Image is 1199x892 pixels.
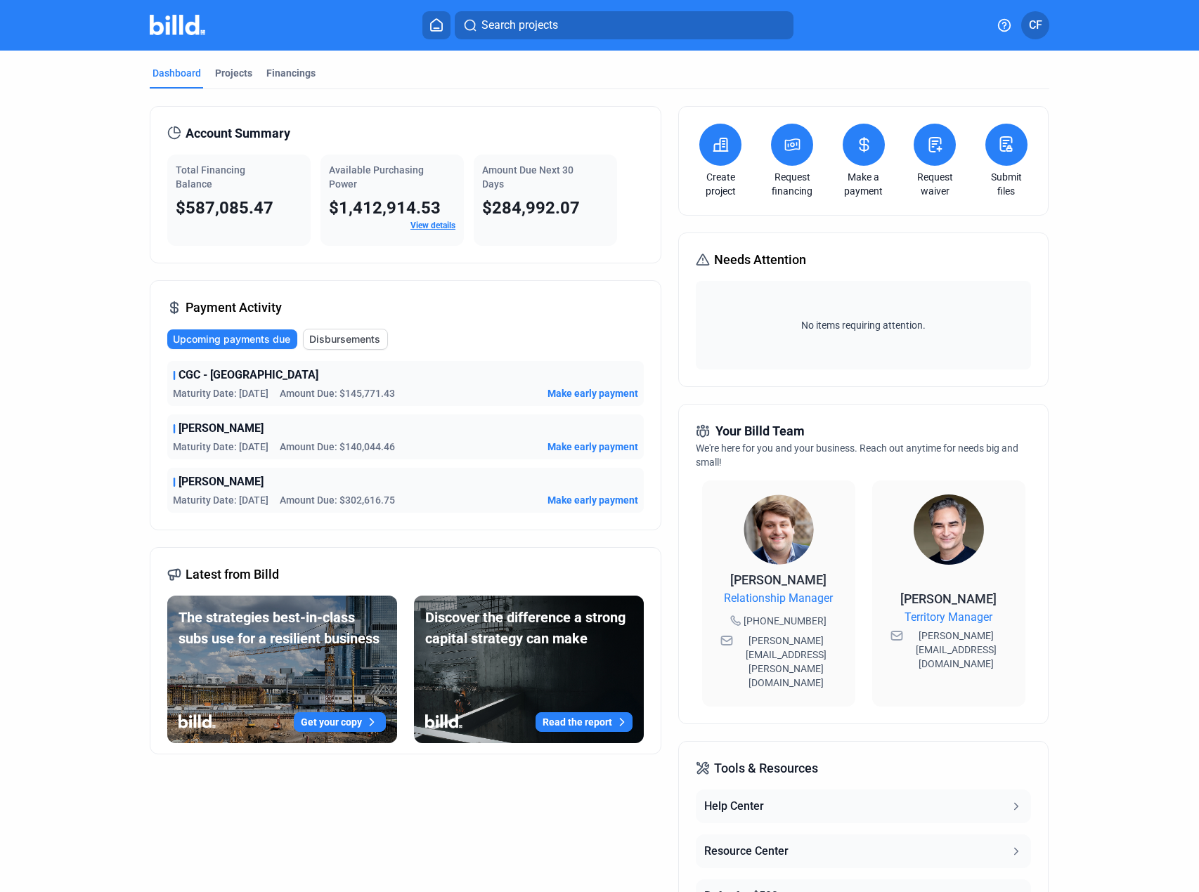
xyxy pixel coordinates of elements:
span: Payment Activity [186,298,282,317]
a: Request waiver [910,170,959,198]
button: Read the report [536,712,633,732]
div: Discover the difference a strong capital strategy can make [425,607,633,649]
span: Disbursements [309,332,380,346]
button: Make early payment [547,493,638,507]
button: Help Center [696,789,1030,823]
span: Tools & Resources [714,759,818,778]
span: Your Billd Team [715,421,805,441]
a: View details [410,221,455,230]
button: Disbursements [303,329,388,350]
span: $1,412,914.53 [329,198,441,218]
button: Upcoming payments due [167,329,297,349]
span: [PHONE_NUMBER] [744,614,827,628]
img: Billd Company Logo [150,15,205,35]
button: Resource Center [696,834,1030,868]
span: CGC - [GEOGRAPHIC_DATA] [179,367,318,383]
span: No items requiring attention. [701,318,1025,332]
span: $587,085.47 [176,198,273,218]
span: [PERSON_NAME] [179,420,264,437]
button: Get your copy [294,712,386,732]
span: Needs Attention [714,250,806,270]
a: Create project [696,170,745,198]
span: Amount Due Next 30 Days [482,164,573,190]
span: [PERSON_NAME][EMAIL_ADDRESS][PERSON_NAME][DOMAIN_NAME] [736,634,837,690]
a: Request financing [767,170,817,198]
button: CF [1021,11,1049,39]
span: Territory Manager [905,609,992,626]
button: Make early payment [547,440,638,454]
span: Maturity Date: [DATE] [173,440,268,454]
span: [PERSON_NAME][EMAIL_ADDRESS][DOMAIN_NAME] [906,629,1007,671]
span: Available Purchasing Power [329,164,424,190]
span: Amount Due: $302,616.75 [280,493,395,507]
span: Relationship Manager [724,590,833,607]
span: Account Summary [186,124,290,143]
div: Help Center [704,798,764,815]
span: Amount Due: $145,771.43 [280,386,395,400]
div: Financings [266,66,316,80]
span: Amount Due: $140,044.46 [280,440,395,454]
span: Maturity Date: [DATE] [173,493,268,507]
span: [PERSON_NAME] [900,591,997,606]
span: Search projects [481,17,558,34]
span: CF [1029,17,1042,34]
button: Make early payment [547,386,638,400]
img: Territory Manager [914,494,984,565]
div: Resource Center [704,843,789,860]
div: Dashboard [153,66,201,80]
span: $284,992.07 [482,198,580,218]
span: Upcoming payments due [173,332,290,346]
span: [PERSON_NAME] [730,572,827,587]
img: Relationship Manager [744,494,814,565]
span: We're here for you and your business. Reach out anytime for needs big and small! [696,442,1018,468]
span: Total Financing Balance [176,164,245,190]
div: Projects [215,66,252,80]
span: Latest from Billd [186,565,279,584]
div: The strategies best-in-class subs use for a resilient business [179,607,386,649]
a: Submit files [982,170,1031,198]
button: Search projects [455,11,793,39]
a: Make a payment [839,170,888,198]
span: Maturity Date: [DATE] [173,386,268,400]
span: [PERSON_NAME] [179,473,264,490]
